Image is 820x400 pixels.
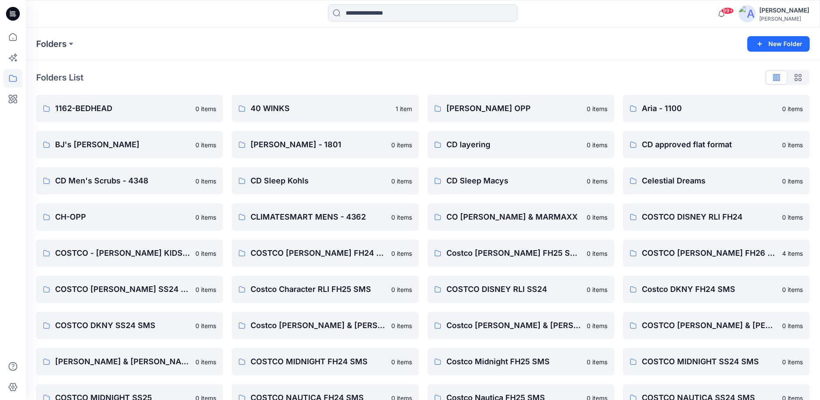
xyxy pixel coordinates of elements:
[759,16,809,22] div: [PERSON_NAME]
[251,211,386,223] p: CLIMATESMART MENS - 4362
[427,239,614,267] a: Costco [PERSON_NAME] FH25 SMS0 items
[427,131,614,158] a: CD layering0 items
[587,357,607,366] p: 0 items
[391,213,412,222] p: 0 items
[642,175,777,187] p: Celestial Dreams
[642,247,777,259] p: COSTCO [PERSON_NAME] FH26 STYLE 12-5543
[251,356,386,368] p: COSTCO MIDNIGHT FH24 SMS
[427,276,614,303] a: COSTCO DISNEY RLI SS240 items
[623,276,810,303] a: Costco DKNY FH24 SMS0 items
[642,211,777,223] p: COSTCO DISNEY RLI FH24
[739,5,756,22] img: avatar
[391,285,412,294] p: 0 items
[446,139,582,151] p: CD layering
[391,177,412,186] p: 0 items
[391,357,412,366] p: 0 items
[55,211,190,223] p: CH-OPP
[36,348,223,375] a: [PERSON_NAME] & [PERSON_NAME] SS25 SMS0 items
[251,247,386,259] p: COSTCO [PERSON_NAME] FH24 SMS
[782,357,803,366] p: 0 items
[251,102,390,115] p: 40 WINKS
[782,249,803,258] p: 4 items
[623,95,810,122] a: Aria - 11000 items
[747,36,810,52] button: New Folder
[55,319,190,332] p: COSTCO DKNY SS24 SMS
[195,321,216,330] p: 0 items
[36,131,223,158] a: BJ's [PERSON_NAME]0 items
[623,312,810,339] a: COSTCO [PERSON_NAME] & [PERSON_NAME] SS24 SMS0 items
[446,283,582,295] p: COSTCO DISNEY RLI SS24
[251,283,386,295] p: Costco Character RLI FH25 SMS
[396,104,412,113] p: 1 item
[55,102,190,115] p: 1162-BEDHEAD
[55,356,190,368] p: [PERSON_NAME] & [PERSON_NAME] SS25 SMS
[251,139,386,151] p: [PERSON_NAME] - 1801
[623,348,810,375] a: COSTCO MIDNIGHT SS24 SMS0 items
[232,203,418,231] a: CLIMATESMART MENS - 43620 items
[55,175,190,187] p: CD Men's Scrubs - 4348
[782,140,803,149] p: 0 items
[623,167,810,195] a: Celestial Dreams0 items
[36,95,223,122] a: 1162-BEDHEAD0 items
[782,104,803,113] p: 0 items
[623,131,810,158] a: CD approved flat format0 items
[623,203,810,231] a: COSTCO DISNEY RLI FH240 items
[642,283,777,295] p: Costco DKNY FH24 SMS
[55,283,190,295] p: COSTCO [PERSON_NAME] SS24 SMS
[55,247,190,259] p: COSTCO - [PERSON_NAME] KIDS - DESIGN USE
[232,95,418,122] a: 40 WINKS1 item
[587,285,607,294] p: 0 items
[446,211,582,223] p: CO [PERSON_NAME] & MARMAXX
[446,319,582,332] p: Costco [PERSON_NAME] & [PERSON_NAME] FH25
[232,131,418,158] a: [PERSON_NAME] - 18010 items
[782,213,803,222] p: 0 items
[195,140,216,149] p: 0 items
[232,348,418,375] a: COSTCO MIDNIGHT FH24 SMS0 items
[232,276,418,303] a: Costco Character RLI FH25 SMS0 items
[195,104,216,113] p: 0 items
[782,321,803,330] p: 0 items
[36,71,84,84] p: Folders List
[427,312,614,339] a: Costco [PERSON_NAME] & [PERSON_NAME] FH250 items
[759,5,809,16] div: [PERSON_NAME]
[642,356,777,368] p: COSTCO MIDNIGHT SS24 SMS
[446,356,582,368] p: Costco Midnight FH25 SMS
[36,203,223,231] a: CH-OPP0 items
[232,239,418,267] a: COSTCO [PERSON_NAME] FH24 SMS0 items
[587,140,607,149] p: 0 items
[642,139,777,151] p: CD approved flat format
[587,249,607,258] p: 0 items
[391,140,412,149] p: 0 items
[427,167,614,195] a: CD Sleep Macys0 items
[391,321,412,330] p: 0 items
[36,167,223,195] a: CD Men's Scrubs - 43480 items
[36,312,223,339] a: COSTCO DKNY SS24 SMS0 items
[623,239,810,267] a: COSTCO [PERSON_NAME] FH26 STYLE 12-55434 items
[587,104,607,113] p: 0 items
[427,203,614,231] a: CO [PERSON_NAME] & MARMAXX0 items
[195,177,216,186] p: 0 items
[195,213,216,222] p: 0 items
[446,247,582,259] p: Costco [PERSON_NAME] FH25 SMS
[232,167,418,195] a: CD Sleep Kohls0 items
[587,177,607,186] p: 0 items
[251,175,386,187] p: CD Sleep Kohls
[36,38,67,50] a: Folders
[36,239,223,267] a: COSTCO - [PERSON_NAME] KIDS - DESIGN USE0 items
[195,285,216,294] p: 0 items
[36,276,223,303] a: COSTCO [PERSON_NAME] SS24 SMS0 items
[642,102,777,115] p: Aria - 1100
[587,213,607,222] p: 0 items
[427,95,614,122] a: [PERSON_NAME] OPP0 items
[782,285,803,294] p: 0 items
[446,175,582,187] p: CD Sleep Macys
[587,321,607,330] p: 0 items
[446,102,582,115] p: [PERSON_NAME] OPP
[195,249,216,258] p: 0 items
[232,312,418,339] a: Costco [PERSON_NAME] & [PERSON_NAME] FH24 SMS0 items
[642,319,777,332] p: COSTCO [PERSON_NAME] & [PERSON_NAME] SS24 SMS
[195,357,216,366] p: 0 items
[427,348,614,375] a: Costco Midnight FH25 SMS0 items
[251,319,386,332] p: Costco [PERSON_NAME] & [PERSON_NAME] FH24 SMS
